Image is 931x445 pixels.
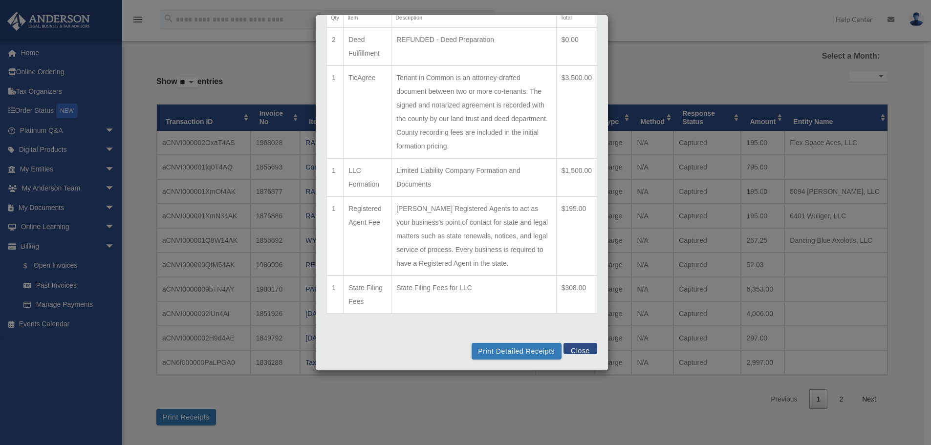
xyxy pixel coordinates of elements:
td: 2 [327,27,344,65]
td: Limited Liability Company Formation and Documents [391,158,557,196]
th: Total [556,8,597,28]
td: Registered Agent Fee [344,196,391,275]
td: LLC Formation [344,158,391,196]
td: $0.00 [556,27,597,65]
td: REFUNDED - Deed Preparation [391,27,557,65]
th: Qty [327,8,344,28]
td: $1,500.00 [556,158,597,196]
td: State Filing Fees [344,275,391,314]
td: 1 [327,196,344,275]
button: Close [563,343,597,354]
th: Description [391,8,557,28]
td: 1 [327,275,344,314]
td: [PERSON_NAME] Registered Agents to act as your business's point of contact for state and legal ma... [391,196,557,275]
td: $195.00 [556,196,597,275]
td: Tenant in Common is an attorney-drafted document between two or more co-tenants. The signed and n... [391,65,557,158]
th: Item [344,8,391,28]
td: State Filing Fees for LLC [391,275,557,314]
td: 1 [327,65,344,158]
td: 1 [327,158,344,196]
td: TicAgree [344,65,391,158]
td: $308.00 [556,275,597,314]
td: Deed Fulfillment [344,27,391,65]
button: Print Detailed Receipts [472,343,561,360]
td: $3,500.00 [556,65,597,158]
